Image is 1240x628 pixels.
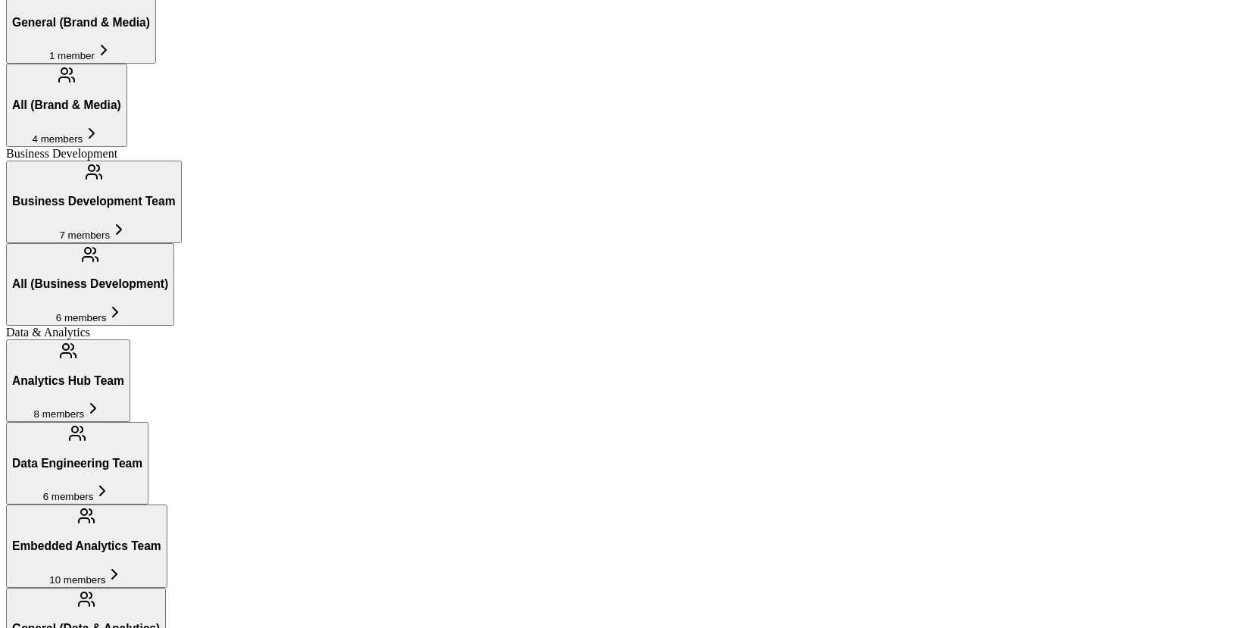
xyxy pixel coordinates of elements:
span: Data & Analytics [6,326,90,339]
button: All (Business Development)6 members [6,243,174,326]
h3: Analytics Hub Team [12,374,124,388]
span: 7 members [59,230,110,241]
h3: General (Brand & Media) [12,16,150,30]
span: 8 members [34,408,85,420]
h3: Embedded Analytics Team [12,539,161,553]
span: 10 members [49,574,105,586]
span: 4 members [33,133,83,145]
h3: Data Engineering Team [12,457,142,470]
button: All (Brand & Media)4 members [6,64,127,146]
span: Business Development [6,147,117,160]
h3: All (Brand & Media) [12,98,121,112]
button: Embedded Analytics Team10 members [6,505,167,587]
span: 6 members [43,491,94,502]
span: 6 members [56,312,107,323]
h3: All (Business Development) [12,277,168,291]
span: 1 member [49,50,95,61]
button: Analytics Hub Team8 members [6,339,130,422]
button: Data Engineering Team6 members [6,422,148,505]
button: Business Development Team7 members [6,161,182,243]
h3: Business Development Team [12,195,176,208]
